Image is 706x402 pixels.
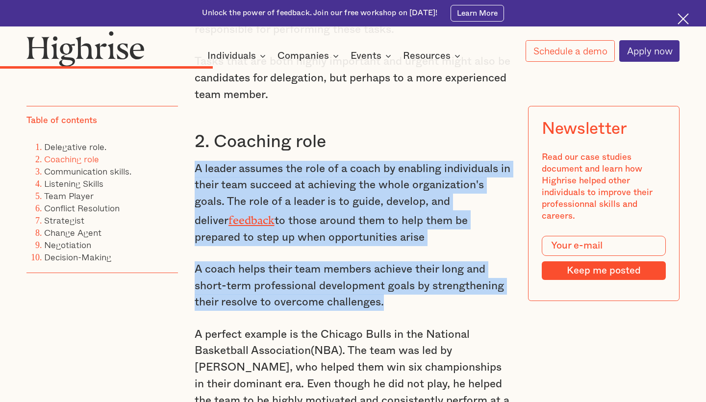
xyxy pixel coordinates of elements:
[207,50,256,62] div: Individuals
[44,238,91,251] a: Negotiation
[207,50,269,62] div: Individuals
[542,120,627,139] div: Newsletter
[44,164,131,178] a: Communication skills.
[26,115,97,127] div: Table of contents
[277,50,342,62] div: Companies
[451,5,504,22] a: Learn More
[44,213,84,227] a: Strategist
[619,40,680,62] a: Apply now
[351,50,394,62] div: Events
[44,176,103,190] a: Listening Skills
[202,8,437,18] div: Unlock the power of feedback. Join our free workshop on [DATE]!
[195,53,512,103] p: Tasks that are both highly important and urgent might also be candidates for delegation, but perh...
[44,189,94,202] a: Team Player
[195,161,512,246] p: A leader assumes the role of a coach by enabling individuals in their team succeed at achieving t...
[403,50,463,62] div: Resources
[678,13,689,25] img: Cross icon
[542,236,666,256] input: Your e-mail
[403,50,451,62] div: Resources
[195,131,512,153] h3: 2. Coaching role
[542,152,666,223] div: Read our case studies document and learn how Highrise helped other individuals to improve their p...
[26,31,145,67] img: Highrise logo
[228,214,275,221] a: feedback
[44,140,106,153] a: Delegative role.
[44,152,99,166] a: Coaching role
[351,50,381,62] div: Events
[526,40,614,62] a: Schedule a demo
[542,236,666,280] form: Modal Form
[44,250,111,264] a: Decision-Making
[44,226,101,239] a: Change Agent
[44,201,120,215] a: Conflict Resolution
[542,261,666,280] input: Keep me posted
[195,261,512,311] p: A coach helps their team members achieve their long and short-term professional development goals...
[277,50,329,62] div: Companies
